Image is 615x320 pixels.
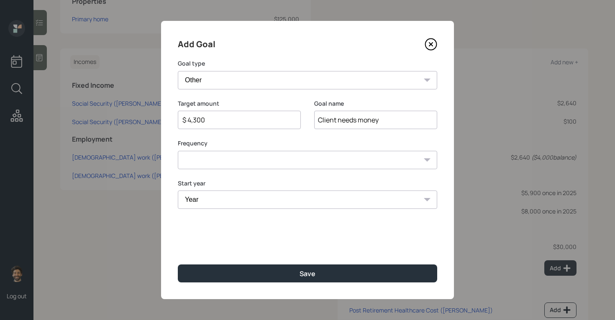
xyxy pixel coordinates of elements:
label: Start year [178,179,437,188]
label: Goal name [314,99,437,108]
label: Target amount [178,99,301,108]
label: Frequency [178,139,437,147]
div: Save [300,269,315,278]
label: Goal type [178,59,437,68]
h4: Add Goal [178,38,215,51]
button: Save [178,264,437,282]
